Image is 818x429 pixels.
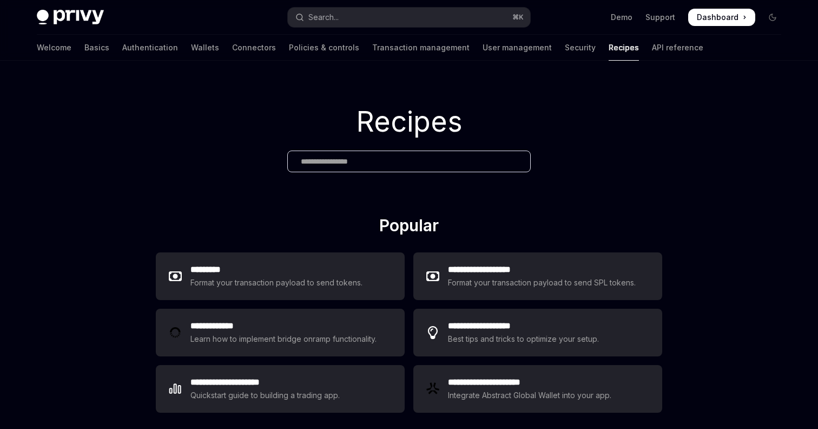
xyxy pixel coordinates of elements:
a: Connectors [232,35,276,61]
div: Format your transaction payload to send tokens. [190,276,363,289]
div: Quickstart guide to building a trading app. [190,389,340,402]
a: Security [565,35,596,61]
a: Recipes [609,35,639,61]
a: Support [645,12,675,23]
div: Format your transaction payload to send SPL tokens. [448,276,637,289]
a: Authentication [122,35,178,61]
div: Search... [308,11,339,24]
div: Learn how to implement bridge onramp functionality. [190,333,380,346]
a: API reference [652,35,703,61]
a: **** **** ***Learn how to implement bridge onramp functionality. [156,309,405,356]
button: Open search [288,8,530,27]
a: Welcome [37,35,71,61]
h2: Popular [156,216,662,239]
button: Toggle dark mode [764,9,781,26]
a: Demo [611,12,632,23]
span: Dashboard [697,12,738,23]
a: **** ****Format your transaction payload to send tokens. [156,252,405,300]
a: User management [483,35,552,61]
a: Transaction management [372,35,470,61]
span: ⌘ K [512,13,524,22]
a: Basics [84,35,109,61]
div: Best tips and tricks to optimize your setup. [448,333,601,346]
a: Dashboard [688,9,755,26]
a: Wallets [191,35,219,61]
div: Integrate Abstract Global Wallet into your app. [448,389,612,402]
a: Policies & controls [289,35,359,61]
img: dark logo [37,10,104,25]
